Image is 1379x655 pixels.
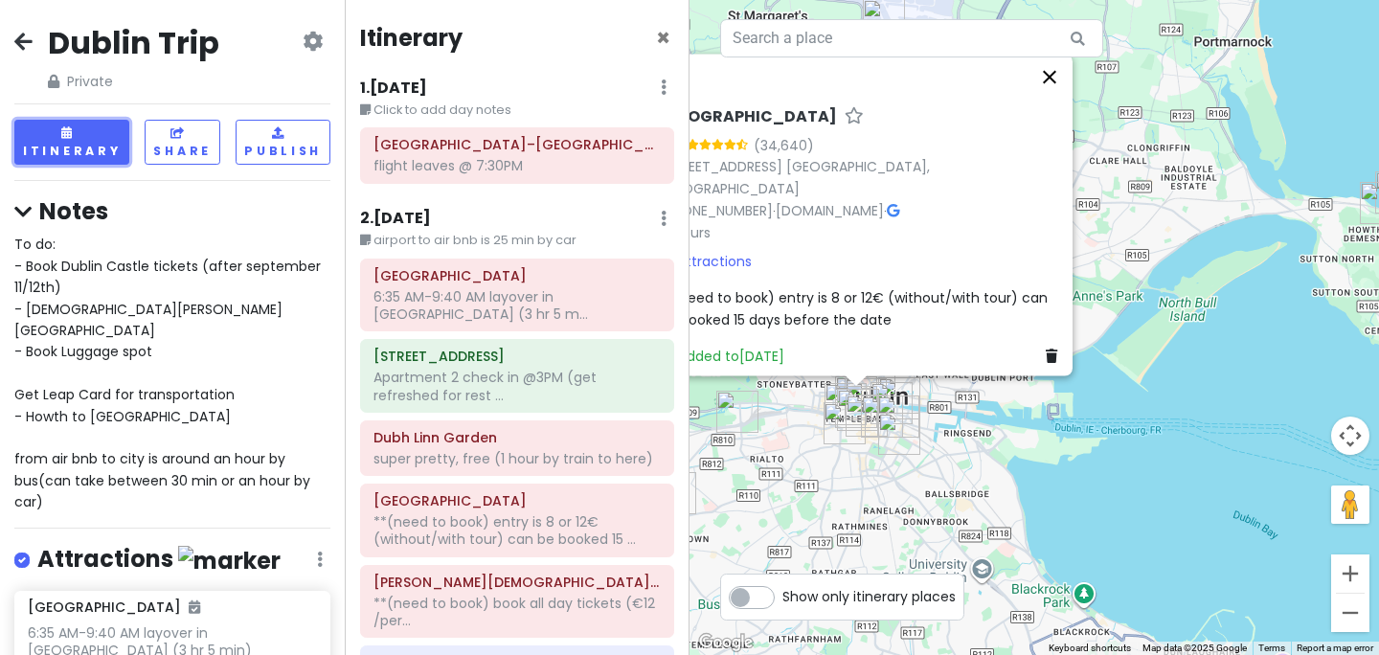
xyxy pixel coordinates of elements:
[373,574,661,591] h6: Christ Church Cathedral
[837,389,879,431] div: Dubh Linn Garden
[373,595,661,629] div: **(need to book) book all day tickets (€12 /per...
[659,289,1051,329] span: **(need to book) entry is 8 or 12€ (without/with tour) can be booked 15 days before the date
[878,377,920,419] div: Bread 41
[870,382,913,424] div: Trinity College Dublin
[878,413,920,455] div: F.X. Buckley Steakhouse Pembroke Street
[716,391,758,433] div: Kilmainham Gaol
[720,19,1103,57] input: Search a place
[659,251,752,272] a: Attractions
[48,23,219,63] h2: Dublin Trip
[373,450,661,467] div: super pretty, free (1 hour by train to here)
[782,586,956,607] span: Show only itinerary places
[236,120,330,165] button: Publish
[178,546,281,576] img: marker
[887,204,899,217] i: Google Maps
[189,600,200,614] i: Added to itinerary
[1297,643,1373,653] a: Report a map error
[694,630,757,655] a: Open this area in Google Maps (opens a new window)
[14,120,129,165] button: Itinerary
[835,386,877,428] div: Dublin Castle
[373,267,661,284] h6: Dublin Airport
[14,235,325,511] span: To do: - Book Dublin Castle tickets (after september 11/12th) - [DEMOGRAPHIC_DATA][PERSON_NAME][G...
[28,599,200,616] h6: [GEOGRAPHIC_DATA]
[1142,643,1247,653] span: Map data ©2025 Google
[1331,486,1369,524] button: Drag Pegman onto the map to open Street View
[373,513,661,548] div: **(need to book) entry is 8 or 12€ (without/with tour) can be booked 15 ...
[37,544,281,576] h4: Attractions
[373,492,661,509] h6: Dublin Castle
[877,395,919,438] div: National Gallery of Ireland
[825,383,867,425] div: Christ Church Cathedral
[1331,554,1369,593] button: Zoom in
[1046,347,1065,368] a: Delete place
[1258,643,1285,653] a: Terms (opens in new tab)
[373,429,661,446] h6: Dubh Linn Garden
[659,222,1065,243] summary: Hours
[373,369,661,403] div: Apartment 2 check in @3PM (get refreshed for rest ...
[845,107,864,127] a: Star place
[861,395,903,438] div: St Ann's Church of Ireland
[835,376,877,418] div: Temple Bar
[1331,594,1369,632] button: Zoom out
[373,157,661,174] div: flight leaves @ 7:30PM
[824,402,866,444] div: St Patrick's Cathedral
[373,288,661,323] div: 6:35 AM-9:40 AM layover in [GEOGRAPHIC_DATA] (3 hr 5 m...
[48,71,219,92] span: Private
[754,135,814,156] div: (34,640)
[1331,417,1369,455] button: Map camera controls
[659,348,784,367] a: Added to[DATE]
[360,231,674,250] small: airport to air bnb is 25 min by car
[659,107,1065,243] div: · ·
[373,136,661,153] h6: Minneapolis–Saint Paul International Airport
[1049,642,1131,655] button: Keyboard shortcuts
[656,22,670,54] span: Close itinerary
[776,201,884,220] a: [DOMAIN_NAME]
[1027,54,1073,100] button: Close
[846,395,888,437] div: BAMBINO
[145,120,220,165] button: Share
[659,158,930,199] a: [STREET_ADDRESS] [GEOGRAPHIC_DATA], [GEOGRAPHIC_DATA]
[360,23,463,53] h4: Itinerary
[360,79,427,99] h6: 1 . [DATE]
[659,201,773,220] a: [PHONE_NUMBER]
[373,348,661,365] h6: 4 Main St
[659,107,837,127] h6: [GEOGRAPHIC_DATA]
[360,209,431,229] h6: 2 . [DATE]
[694,630,757,655] img: Google
[360,101,674,120] small: Click to add day notes
[14,196,330,226] h4: Notes
[656,27,670,50] button: Close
